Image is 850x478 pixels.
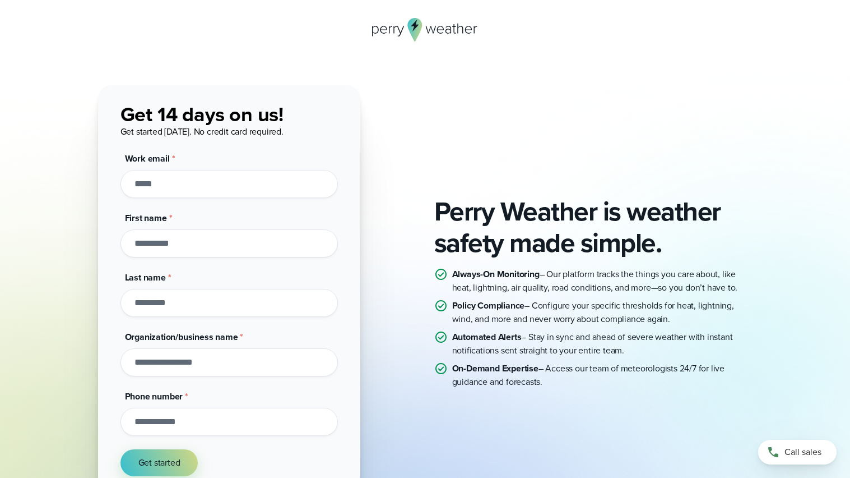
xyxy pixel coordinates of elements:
[434,196,753,259] h2: Perry Weather is weather safety made simple.
[125,390,183,403] span: Phone number
[452,268,753,295] p: – Our platform tracks the things you care about, like heat, lightning, air quality, road conditio...
[138,456,180,470] span: Get started
[125,330,238,343] span: Organization/business name
[120,449,198,476] button: Get started
[125,152,170,165] span: Work email
[452,362,753,389] p: – Access our team of meteorologists 24/7 for live guidance and forecasts.
[452,268,540,281] strong: Always-On Monitoring
[120,99,284,129] span: Get 14 days on us!
[784,445,821,459] span: Call sales
[125,212,167,224] span: First name
[452,330,753,357] p: – Stay in sync and ahead of severe weather with instant notifications sent straight to your entir...
[758,440,837,465] a: Call sales
[452,299,753,326] p: – Configure your specific thresholds for heat, lightning, wind, and more and never worry about co...
[120,125,284,138] span: Get started [DATE]. No credit card required.
[452,330,522,343] strong: Automated Alerts
[125,271,166,284] span: Last name
[452,362,538,375] strong: On-Demand Expertise
[452,299,525,312] strong: Policy Compliance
